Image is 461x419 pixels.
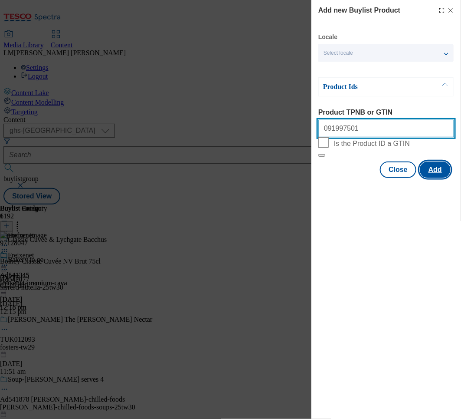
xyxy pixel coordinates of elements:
button: Select locale [318,44,454,62]
span: Is the Product ID a GTIN [334,140,410,148]
label: Product TPNB or GTIN [318,109,454,116]
input: Enter 1 or 20 space separated Product TPNB or GTIN [318,120,454,137]
button: Close [380,162,416,178]
h4: Add new Buylist Product [318,5,400,16]
button: Add [420,162,451,178]
label: Locale [318,35,337,40]
span: Select locale [324,50,353,56]
p: Product Ids [323,82,414,91]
